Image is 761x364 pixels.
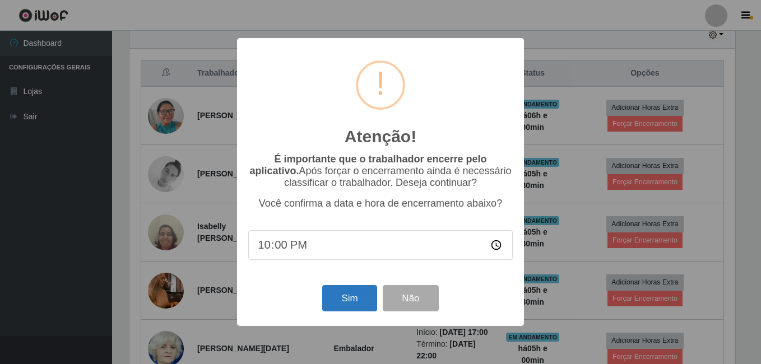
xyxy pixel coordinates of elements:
[248,153,513,189] p: Após forçar o encerramento ainda é necessário classificar o trabalhador. Deseja continuar?
[248,198,513,209] p: Você confirma a data e hora de encerramento abaixo?
[345,127,416,147] h2: Atenção!
[383,285,438,311] button: Não
[249,153,486,176] b: É importante que o trabalhador encerre pelo aplicativo.
[322,285,377,311] button: Sim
